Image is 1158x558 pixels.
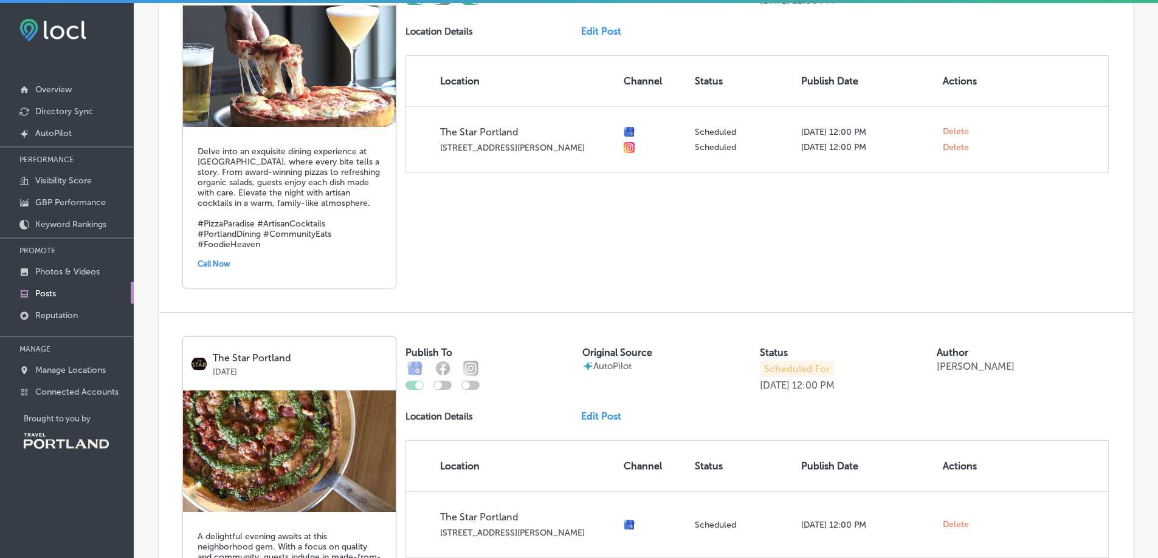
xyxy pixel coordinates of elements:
p: The Star Portland [440,126,614,138]
p: Keyword Rankings [35,219,106,230]
th: Publish Date [796,56,938,106]
th: Channel [619,56,690,106]
label: Author [937,347,968,358]
span: Delete [943,519,969,530]
p: GBP Performance [35,197,106,208]
p: Overview [35,84,72,95]
p: [STREET_ADDRESS][PERSON_NAME] [440,528,614,538]
p: [DATE] 12:00 PM [801,142,933,152]
p: [STREET_ADDRESS][PERSON_NAME] [440,143,614,153]
th: Publish Date [796,441,938,491]
p: Scheduled [695,127,791,137]
a: Edit Post [581,26,631,37]
p: Location Details [405,26,473,37]
p: Visibility Score [35,175,92,186]
p: Scheduled [695,142,791,152]
label: Status [760,347,788,358]
p: Connected Accounts [35,387,119,397]
p: [DATE] [760,379,790,391]
p: [DATE] 12:00 PM [801,127,933,137]
p: Posts [35,288,56,299]
label: Publish To [405,347,452,358]
th: Location [406,441,619,491]
th: Actions [938,56,994,106]
th: Status [690,56,796,106]
img: autopilot-icon [582,361,593,372]
p: Manage Locations [35,365,106,375]
img: fda3e92497d09a02dc62c9cd864e3231.png [19,19,86,41]
p: Scheduled For [760,361,834,377]
h5: Delve into an exquisite dining experience at [GEOGRAPHIC_DATA], where every bite tells a story. F... [198,146,381,250]
p: [DATE] [213,364,387,376]
th: Status [690,441,796,491]
p: 12:00 PM [792,379,835,391]
a: Edit Post [581,410,631,422]
p: Directory Sync [35,106,93,117]
p: Location Details [405,411,473,422]
p: [DATE] 12:00 PM [801,520,933,530]
span: Delete [943,142,969,153]
p: Brought to you by [24,414,134,423]
p: [PERSON_NAME] [937,361,1015,372]
th: Actions [938,441,994,491]
p: The Star Portland [440,511,614,523]
p: Photos & Videos [35,267,100,277]
img: logo [191,356,207,372]
img: 17406946231b33b80d-4dff-4f20-b639-9e13df27f09f_IMG_1596.jpg [183,390,396,512]
th: Channel [619,441,690,491]
p: Scheduled [695,520,791,530]
p: AutoPilot [35,128,72,138]
img: Travel Portland [24,433,109,449]
th: Location [406,56,619,106]
p: The Star Portland [213,353,387,364]
p: AutoPilot [593,361,632,372]
img: 1740694622786f0284-0255-4a8f-afbc-c272d6c5be09_IMG_1597_1.jpg [183,5,396,127]
label: Original Source [582,347,652,358]
p: Reputation [35,310,78,321]
span: Delete [943,126,969,137]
